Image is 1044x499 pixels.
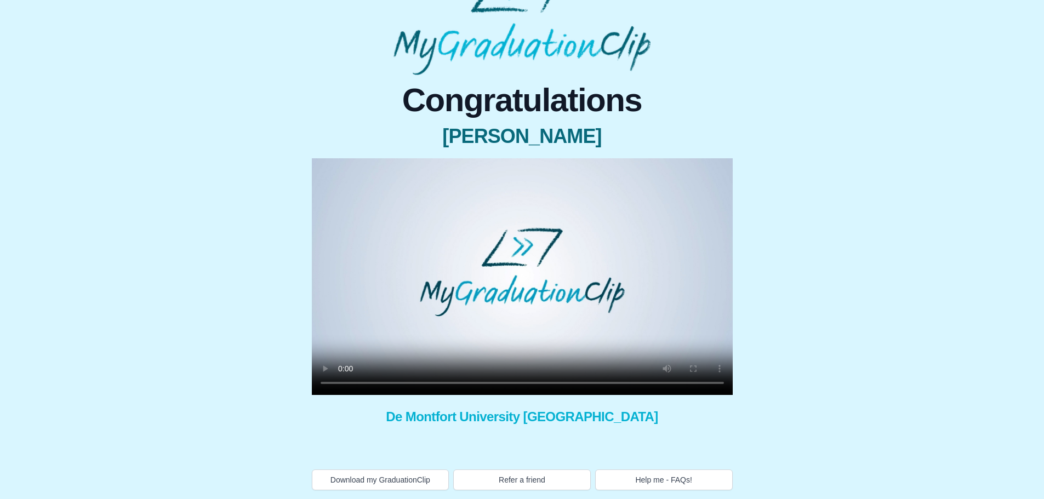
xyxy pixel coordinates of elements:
span: [PERSON_NAME] [312,125,733,147]
button: Download my GraduationClip [312,469,449,490]
button: Help me - FAQs! [595,469,733,490]
button: Refer a friend [453,469,591,490]
span: Congratulations [312,84,733,117]
span: De Montfort University [GEOGRAPHIC_DATA] [312,408,733,426]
